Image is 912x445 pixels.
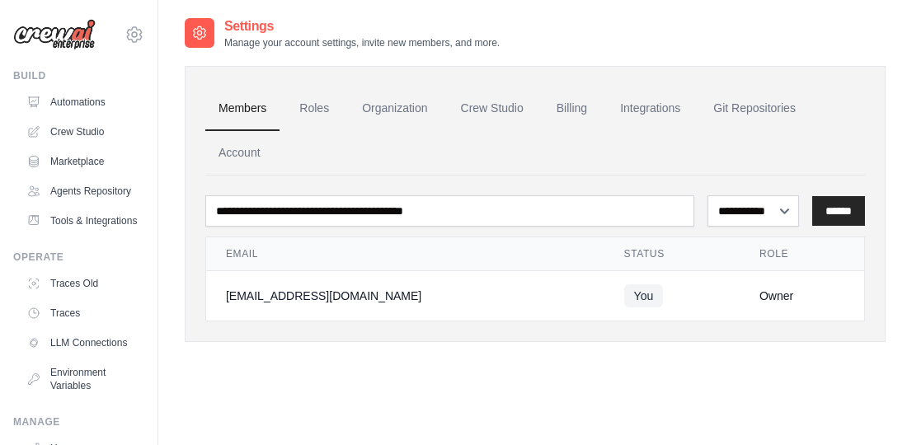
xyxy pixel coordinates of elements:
[20,208,144,234] a: Tools & Integrations
[20,270,144,297] a: Traces Old
[607,87,693,131] a: Integrations
[20,89,144,115] a: Automations
[20,330,144,356] a: LLM Connections
[13,69,144,82] div: Build
[543,87,600,131] a: Billing
[224,36,500,49] p: Manage your account settings, invite new members, and more.
[226,288,585,304] div: [EMAIL_ADDRESS][DOMAIN_NAME]
[448,87,537,131] a: Crew Studio
[20,359,144,399] a: Environment Variables
[20,178,144,204] a: Agents Repository
[20,300,144,326] a: Traces
[740,237,864,271] th: Role
[20,119,144,145] a: Crew Studio
[205,87,280,131] a: Members
[224,16,500,36] h2: Settings
[13,415,144,429] div: Manage
[286,87,342,131] a: Roles
[624,284,664,307] span: You
[13,19,96,50] img: Logo
[349,87,440,131] a: Organization
[700,87,809,131] a: Git Repositories
[205,131,274,176] a: Account
[20,148,144,175] a: Marketplace
[13,251,144,264] div: Operate
[206,237,604,271] th: Email
[759,288,844,304] div: Owner
[604,237,740,271] th: Status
